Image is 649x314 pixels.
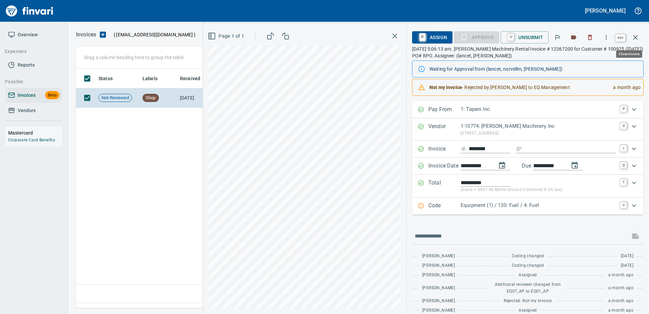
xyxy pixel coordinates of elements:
span: Expenses [5,47,56,56]
span: Not-Reviewed [99,95,132,101]
button: change date [494,157,510,174]
div: Expand [412,141,644,158]
button: Page 1 of 1 [206,30,247,42]
a: Overview [5,27,62,42]
strong: Not my invoice [429,85,462,90]
span: Assigned [519,272,537,279]
span: [EMAIL_ADDRESS][DOMAIN_NAME] [115,31,193,38]
button: UUnsubmit [501,31,549,43]
p: Due [522,162,554,170]
span: Reports [18,61,35,69]
button: change due date [567,157,583,174]
svg: Invoice description [516,145,522,152]
div: a month ago [608,81,641,93]
a: P [620,105,627,112]
span: a month ago [608,272,633,279]
a: D [620,162,627,169]
span: Received [180,74,209,83]
img: Finvari [4,3,55,19]
p: Total [428,179,461,193]
svg: Invoice number [461,145,466,153]
span: Assign [418,32,447,43]
p: Invoice [428,145,461,154]
span: Page 1 of 1 [209,32,244,40]
span: Labels [143,74,157,83]
div: Expand [412,197,644,214]
div: Equipment required [454,34,499,40]
span: Labels [143,74,166,83]
p: Equipment (1) / 130: Fuel / 4: Fuel [461,202,616,209]
span: [DATE] [621,253,633,260]
span: Assigned [519,307,537,314]
a: Vendors [5,103,62,118]
span: Received [180,74,200,83]
span: [PERSON_NAME] [422,298,455,304]
p: (basis + $937.40 Battle Ground Combined 8.6% tax) [461,187,616,193]
button: RAssign [412,31,452,43]
p: Invoice Date [428,162,461,171]
div: Expand [412,158,644,175]
span: [DATE] [621,262,633,269]
span: [PERSON_NAME] [422,285,455,292]
div: Expand [412,118,644,141]
button: More [599,30,614,45]
a: Corporate Card Benefits [8,138,55,142]
button: Labels [566,30,581,45]
h5: [PERSON_NAME] [585,7,626,14]
p: Code [428,202,461,210]
button: Payable [2,75,59,88]
span: Invoices [18,91,36,100]
span: This records your message into the invoice and notifies anyone mentioned [627,228,644,244]
span: Rejected: Not my invoice [504,298,552,304]
a: V [620,122,627,129]
span: [PERSON_NAME] [422,272,455,279]
button: Upload an Invoice [96,31,110,39]
span: Status [98,74,113,83]
span: Beta [45,91,59,99]
p: Pay From [428,105,461,114]
button: Expenses [2,45,59,58]
span: Coding changed [512,253,544,260]
p: 1-10774: [PERSON_NAME] Machinery Inc [461,122,616,130]
p: Vendor [428,122,461,137]
p: Invoices [76,31,96,39]
span: [PERSON_NAME] [422,307,455,314]
span: Status [98,74,122,83]
button: Flag [550,30,565,45]
span: Unsubmit [506,32,543,43]
a: esc [615,34,626,41]
p: 1: Tapani Inc. [461,105,616,113]
span: [PERSON_NAME] [422,253,455,260]
span: Additional reviewer changed from EQ07_AP to EQ01_AP [493,281,562,295]
p: [DATE] 5:06:13 am. [PERSON_NAME] Machinery Rental Invoice # 12367200 for Customer # 100925 ([DATE... [412,46,644,59]
span: Vendors [18,106,36,115]
div: Expand [412,101,644,118]
p: Drag a column heading here to group the table [84,54,184,61]
a: U [508,33,514,41]
a: I [620,145,627,152]
p: ( ) [110,31,196,38]
h6: Mastercard [8,129,62,137]
button: Discard [582,30,597,45]
button: [PERSON_NAME] [583,5,627,16]
span: a month ago [608,285,633,292]
p: [STREET_ADDRESS] [461,130,616,137]
a: R [419,33,426,41]
span: a month ago [608,307,633,314]
td: [DATE] [177,88,215,108]
a: T [620,179,627,186]
div: - Rejected by [PERSON_NAME] to EQ Management [429,81,608,93]
span: a month ago [608,298,633,304]
span: Overview [18,31,38,39]
span: Coding changed [512,262,544,269]
span: Shop [143,95,159,101]
div: Waiting for Approval from (lancet, norvellm, [PERSON_NAME]) [429,63,638,75]
span: [PERSON_NAME] [422,262,455,269]
a: Reports [5,57,62,73]
a: InvoicesBeta [5,88,62,103]
span: Payable [5,77,56,86]
a: C [620,202,627,208]
div: Expand [412,175,644,197]
nav: breadcrumb [76,31,96,39]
